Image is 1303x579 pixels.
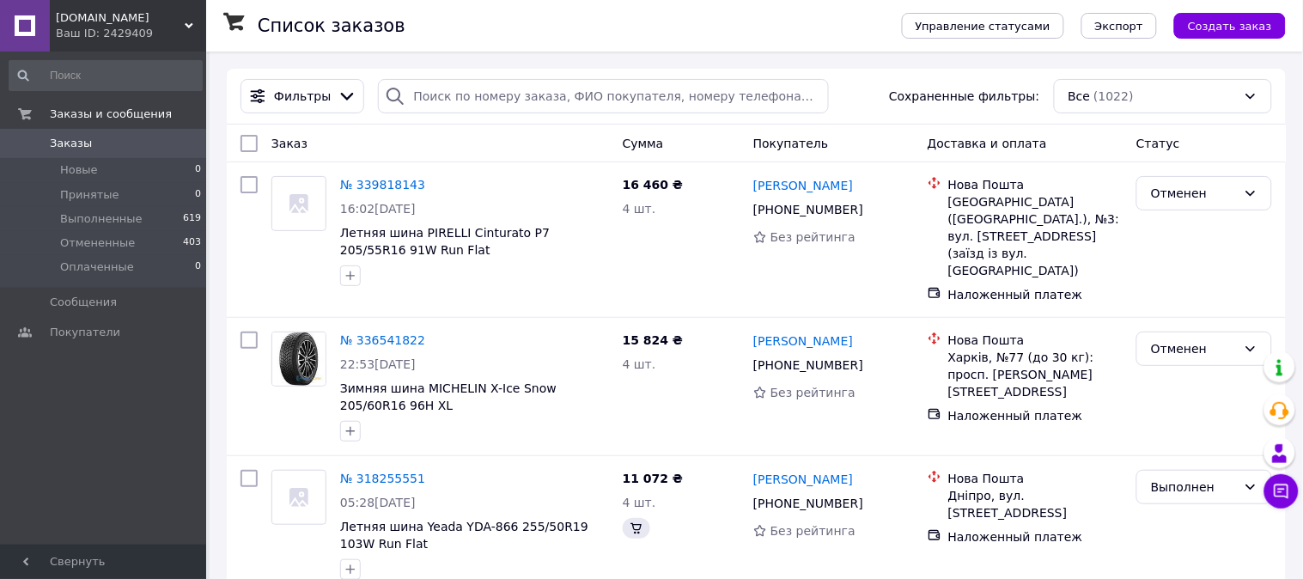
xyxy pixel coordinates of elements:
span: Выполненные [60,211,143,227]
span: Сохраненные фильтры: [889,88,1039,105]
a: № 318255551 [340,472,425,485]
span: 22:53[DATE] [340,357,416,371]
h1: Список заказов [258,15,405,36]
span: Создать заказ [1188,20,1272,33]
span: 11 072 ₴ [623,472,684,485]
div: [PHONE_NUMBER] [750,353,867,377]
span: Заказы и сообщения [50,107,172,122]
div: Харків, №77 (до 30 кг): просп. [PERSON_NAME][STREET_ADDRESS] [948,349,1123,400]
button: Создать заказ [1174,13,1286,39]
span: 0 [195,259,201,275]
span: 403 [183,235,201,251]
span: Сообщения [50,295,117,310]
span: Принятые [60,187,119,203]
div: Наложенный платеж [948,407,1123,424]
span: (1022) [1093,89,1134,103]
a: Летняя шина PIRELLI Cinturato P7 205/55R16 91W Run Flat [340,226,550,257]
span: 4 шт. [623,357,656,371]
a: [PERSON_NAME] [753,471,853,488]
a: Зимняя шина MICHELIN X-Ice Snow 205/60R16 96H XL [340,381,557,412]
button: Чат с покупателем [1264,474,1299,509]
a: Создать заказ [1157,18,1286,32]
a: Летняя шина Yeada YDA-866 255/50R19 103W Run Flat [340,520,588,551]
span: Экспорт [1095,20,1143,33]
span: 15 824 ₴ [623,333,684,347]
span: 4 шт. [623,202,656,216]
span: 0 [195,162,201,178]
input: Поиск по номеру заказа, ФИО покупателя, номеру телефона, Email, номеру накладной [378,79,829,113]
span: Управление статусами [916,20,1050,33]
span: Faynaguma.com.ua [56,10,185,26]
div: [GEOGRAPHIC_DATA] ([GEOGRAPHIC_DATA].), №3: вул. [STREET_ADDRESS] (заїзд із вул. [GEOGRAPHIC_DATA]) [948,193,1123,279]
button: Экспорт [1081,13,1157,39]
input: Поиск [9,60,203,91]
a: [PERSON_NAME] [753,332,853,350]
img: Фото товару [272,332,326,386]
span: Без рейтинга [770,230,855,244]
span: 4 шт. [623,496,656,509]
span: Сумма [623,137,664,150]
a: Фото товару [271,176,326,231]
div: Отменен [1151,184,1237,203]
span: Заказы [50,136,92,151]
span: 16 460 ₴ [623,178,684,192]
span: Заказ [271,137,307,150]
span: 0 [195,187,201,203]
a: Фото товару [271,332,326,387]
span: Отмененные [60,235,135,251]
div: [PHONE_NUMBER] [750,198,867,222]
div: Нова Пошта [948,470,1123,487]
a: [PERSON_NAME] [753,177,853,194]
span: 05:28[DATE] [340,496,416,509]
span: Новые [60,162,98,178]
span: Статус [1136,137,1180,150]
div: Наложенный платеж [948,528,1123,545]
span: 619 [183,211,201,227]
div: Нова Пошта [948,332,1123,349]
div: Отменен [1151,339,1237,358]
span: Оплаченные [60,259,134,275]
span: Покупатель [753,137,829,150]
span: Без рейтинга [770,386,855,399]
button: Управление статусами [902,13,1064,39]
div: Ваш ID: 2429409 [56,26,206,41]
div: Наложенный платеж [948,286,1123,303]
a: Фото товару [271,470,326,525]
span: Доставка и оплата [928,137,1047,150]
div: Выполнен [1151,478,1237,497]
span: Без рейтинга [770,524,855,538]
a: № 339818143 [340,178,425,192]
div: Нова Пошта [948,176,1123,193]
span: Фильтры [274,88,331,105]
a: № 336541822 [340,333,425,347]
span: Покупатели [50,325,120,340]
span: Все [1069,88,1091,105]
div: [PHONE_NUMBER] [750,491,867,515]
div: Дніпро, вул. [STREET_ADDRESS] [948,487,1123,521]
span: 16:02[DATE] [340,202,416,216]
